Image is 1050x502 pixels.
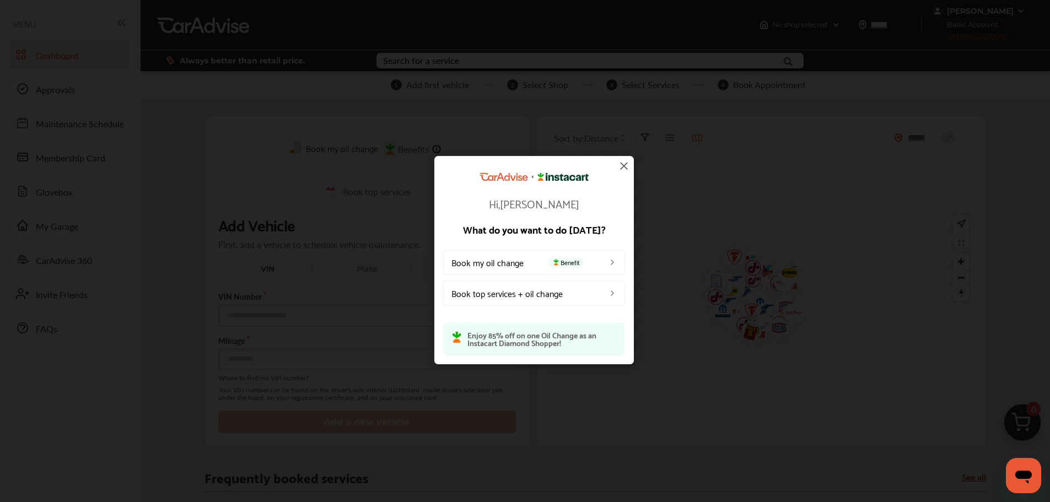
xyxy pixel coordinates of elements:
[552,258,561,265] img: instacart-icon.73bd83c2.svg
[443,197,625,208] p: Hi, [PERSON_NAME]
[443,249,625,274] a: Book my oil changeBenefit
[1006,458,1041,493] iframe: Button to launch messaging window
[467,331,616,346] p: Enjoy 85% off on one Oil Change as an Instacart Diamond Shopper!
[617,159,631,172] img: close-icon.a004319c.svg
[452,331,462,343] img: instacart-icon.73bd83c2.svg
[480,172,589,181] img: CarAdvise Instacart Logo
[608,288,617,297] img: left_arrow_icon.0f472efe.svg
[443,224,625,234] p: What do you want to do [DATE]?
[608,257,617,266] img: left_arrow_icon.0f472efe.svg
[548,257,583,266] span: Benefit
[443,280,625,305] a: Book top services + oil change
